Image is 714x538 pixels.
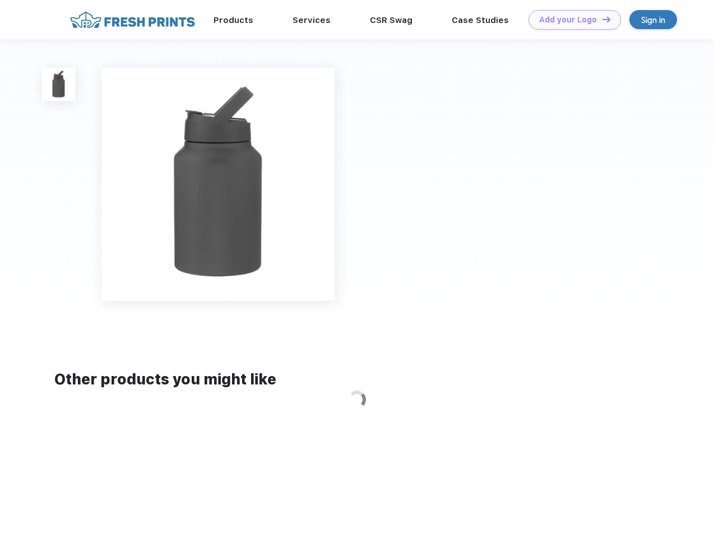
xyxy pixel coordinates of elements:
div: Add your Logo [539,15,597,25]
div: Sign in [641,13,665,26]
a: Sign in [629,10,677,29]
img: fo%20logo%202.webp [67,10,198,30]
a: Products [214,15,253,25]
div: Other products you might like [54,369,659,391]
img: DT [602,16,610,22]
img: func=resize&h=100 [42,68,75,101]
img: func=resize&h=640 [101,68,335,301]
